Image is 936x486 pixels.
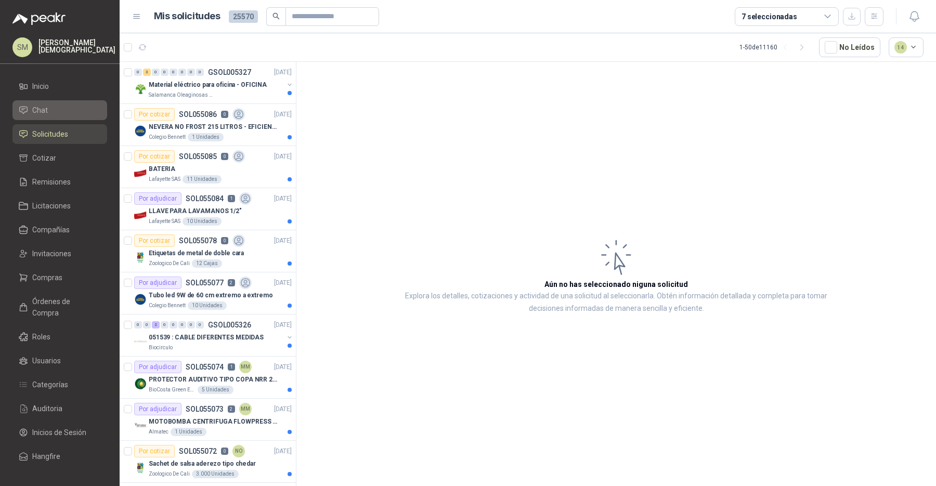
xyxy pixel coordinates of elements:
[134,377,147,390] img: Company Logo
[149,133,186,141] p: Colegio Bennett
[32,379,68,390] span: Categorías
[544,279,688,290] h3: Aún no has seleccionado niguna solicitud
[134,277,181,289] div: Por adjudicar
[187,69,195,76] div: 0
[32,403,62,414] span: Auditoria
[152,321,160,329] div: 2
[120,188,296,230] a: Por adjudicarSOL0550841[DATE] Company LogoLLAVE PARA LAVAMANOS 1/2"Lafayette SAS10 Unidades
[221,153,228,160] p: 0
[120,441,296,483] a: Por cotizarSOL0550720NO[DATE] Company LogoSachet de salsa aderezo tipo chedarZoologico De Cali3.0...
[32,272,62,283] span: Compras
[186,363,224,371] p: SOL055074
[134,234,175,247] div: Por cotizar
[186,195,224,202] p: SOL055084
[120,272,296,314] a: Por adjudicarSOL0550772[DATE] Company LogoTubo led 9W de 60 cm extremo a extremoColegio Bennett10...
[274,236,292,246] p: [DATE]
[38,39,115,54] p: [PERSON_NAME] [DEMOGRAPHIC_DATA]
[192,470,239,478] div: 3.000 Unidades
[183,175,222,183] div: 11 Unidades
[32,224,70,235] span: Compañías
[239,403,252,415] div: MM
[12,375,107,395] a: Categorías
[188,301,227,310] div: 10 Unidades
[196,69,204,76] div: 0
[196,321,204,329] div: 0
[272,12,280,20] span: search
[134,209,147,221] img: Company Logo
[12,423,107,442] a: Inicios de Sesión
[221,237,228,244] p: 0
[149,122,278,132] p: NEVERA NO FROST 215 LITROS - EFICIENCIA ENERGETICA A
[12,292,107,323] a: Órdenes de Compra
[32,176,71,188] span: Remisiones
[187,321,195,329] div: 0
[170,321,177,329] div: 0
[120,230,296,272] a: Por cotizarSOL0550780[DATE] Company LogoEtiquetas de metal de doble caraZoologico De Cali12 Cajas
[208,321,251,329] p: GSOL005326
[178,69,186,76] div: 0
[32,104,48,116] span: Chat
[228,405,235,413] p: 2
[143,69,151,76] div: 3
[143,321,151,329] div: 0
[12,327,107,347] a: Roles
[161,321,168,329] div: 0
[134,403,181,415] div: Por adjudicar
[274,446,292,456] p: [DATE]
[12,148,107,168] a: Cotizar
[12,100,107,120] a: Chat
[179,153,217,160] p: SOL055085
[120,104,296,146] a: Por cotizarSOL0550860[DATE] Company LogoNEVERA NO FROST 215 LITROS - EFICIENCIA ENERGETICA AColeg...
[12,124,107,144] a: Solicitudes
[12,12,66,25] img: Logo peakr
[889,37,924,57] button: 14
[742,11,797,22] div: 7 seleccionadas
[186,405,224,413] p: SOL055073
[32,427,86,438] span: Inicios de Sesión
[12,76,107,96] a: Inicio
[149,259,190,268] p: Zoologico De Cali
[32,128,68,140] span: Solicitudes
[179,448,217,455] p: SOL055072
[32,200,71,212] span: Licitaciones
[154,9,220,24] h1: Mis solicitudes
[149,470,190,478] p: Zoologico De Cali
[32,331,50,343] span: Roles
[274,152,292,162] p: [DATE]
[120,399,296,441] a: Por adjudicarSOL0550732MM[DATE] Company LogoMOTOBOMBA CENTRIFUGA FLOWPRESS 1.5HP-220Almatec1 Unid...
[274,110,292,120] p: [DATE]
[228,363,235,371] p: 1
[274,278,292,288] p: [DATE]
[12,268,107,287] a: Compras
[149,333,264,343] p: 051539 : CABLE DIFERENTES MEDIDAS
[228,195,235,202] p: 1
[12,446,107,466] a: Hangfire
[12,244,107,264] a: Invitaciones
[161,69,168,76] div: 0
[134,66,294,99] a: 0 3 0 0 0 0 0 0 GSOL005327[DATE] Company LogoMaterial eléctrico para oficina - OFICINASalamanca O...
[239,361,252,373] div: MM
[186,279,224,286] p: SOL055077
[134,445,175,457] div: Por cotizar
[149,459,256,469] p: Sachet de salsa aderezo tipo chedar
[12,172,107,192] a: Remisiones
[134,69,142,76] div: 0
[134,125,147,137] img: Company Logo
[178,321,186,329] div: 0
[274,404,292,414] p: [DATE]
[192,259,222,268] div: 12 Cajas
[221,111,228,118] p: 0
[32,296,97,319] span: Órdenes de Compra
[12,37,32,57] div: SM
[134,167,147,179] img: Company Logo
[819,37,880,57] button: No Leídos
[170,69,177,76] div: 0
[134,321,142,329] div: 0
[149,80,267,90] p: Material eléctrico para oficina - OFICINA
[198,386,233,394] div: 5 Unidades
[12,220,107,240] a: Compañías
[134,293,147,306] img: Company Logo
[274,362,292,372] p: [DATE]
[274,320,292,330] p: [DATE]
[12,351,107,371] a: Usuarios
